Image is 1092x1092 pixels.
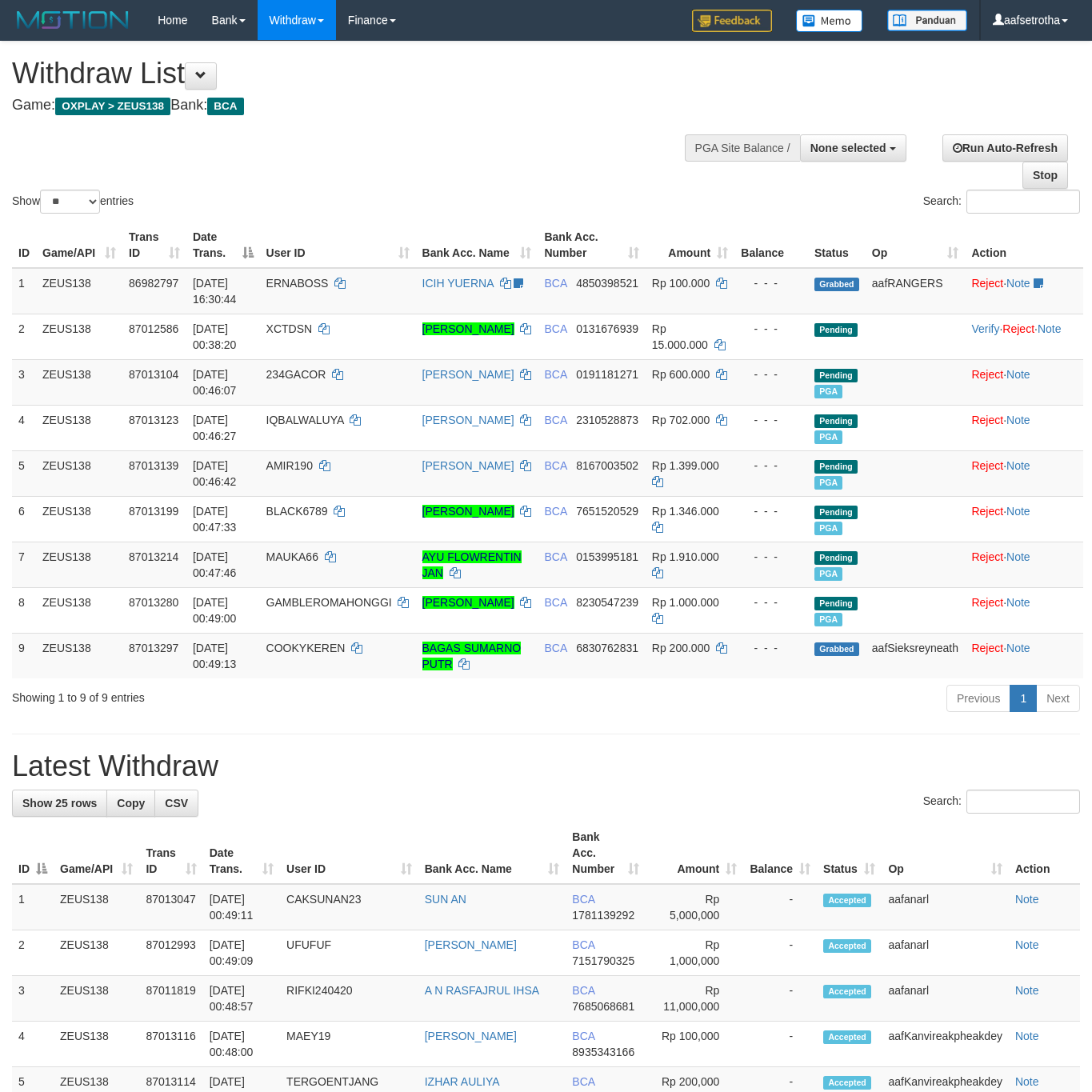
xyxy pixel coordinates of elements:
[576,322,638,335] span: Copy 0131676939 to clipboard
[743,822,817,884] th: Balance: activate to sort column ascending
[544,322,566,335] span: BCA
[122,222,186,268] th: Trans ID: activate to sort column ascending
[36,222,122,268] th: Game/API: activate to sort column ascending
[741,366,802,382] div: - - -
[129,459,178,472] span: 87013139
[266,596,392,609] span: GAMBLEROMAHONGGI
[576,368,638,381] span: Copy 0191181271 to clipboard
[36,496,122,542] td: ZEUS138
[942,134,1068,162] a: Run Auto-Refresh
[129,277,178,290] span: 86982797
[418,822,566,884] th: Bank Acc. Name: activate to sort column ascending
[814,506,858,519] span: Pending
[544,414,566,426] span: BCA
[652,459,719,472] span: Rp 1.399.000
[422,505,514,518] a: [PERSON_NAME]
[154,790,198,817] a: CSV
[186,222,260,268] th: Date Trans.: activate to sort column descending
[882,976,1008,1022] td: aafanarl
[1006,642,1030,654] a: Note
[882,930,1008,976] td: aafanarl
[966,190,1080,214] input: Search:
[866,633,966,678] td: aafSieksreyneath
[652,368,710,381] span: Rp 600.000
[823,985,871,998] span: Accepted
[266,277,329,290] span: ERNABOSS
[741,321,802,337] div: - - -
[652,505,719,518] span: Rp 1.346.000
[416,222,538,268] th: Bank Acc. Name: activate to sort column ascending
[576,642,638,654] span: Copy 6830762831 to clipboard
[646,1022,743,1067] td: Rp 100,000
[544,596,566,609] span: BCA
[814,567,842,581] span: Marked by aafanarl
[129,414,178,426] span: 87013123
[36,542,122,587] td: ZEUS138
[12,930,54,976] td: 2
[741,549,802,565] div: - - -
[572,1000,634,1013] span: Copy 7685068681 to clipboard
[965,222,1083,268] th: Action
[422,459,514,472] a: [PERSON_NAME]
[425,938,517,951] a: [PERSON_NAME]
[652,322,708,351] span: Rp 15.000.000
[946,685,1010,712] a: Previous
[129,642,178,654] span: 87013297
[1006,277,1030,290] a: Note
[36,359,122,405] td: ZEUS138
[193,459,237,488] span: [DATE] 00:46:42
[810,142,886,154] span: None selected
[260,222,416,268] th: User ID: activate to sort column ascending
[203,976,280,1022] td: [DATE] 00:48:57
[40,190,100,214] select: Showentries
[193,414,237,442] span: [DATE] 00:46:27
[814,460,858,474] span: Pending
[572,954,634,967] span: Copy 7151790325 to clipboard
[422,550,522,579] a: AYU FLOWRENTIN JAN
[12,496,36,542] td: 6
[422,596,514,609] a: [PERSON_NAME]
[965,450,1083,496] td: ·
[971,277,1003,290] a: Reject
[1015,893,1039,906] a: Note
[971,642,1003,654] a: Reject
[814,522,842,535] span: Marked by aafanarl
[741,275,802,291] div: - - -
[1010,685,1037,712] a: 1
[1009,822,1080,884] th: Action
[814,642,859,656] span: Grabbed
[266,368,326,381] span: 234GACOR
[576,505,638,518] span: Copy 7651520529 to clipboard
[280,884,418,930] td: CAKSUNAN23
[882,822,1008,884] th: Op: activate to sort column ascending
[54,822,139,884] th: Game/API: activate to sort column ascending
[544,368,566,381] span: BCA
[139,822,202,884] th: Trans ID: activate to sort column ascending
[193,322,237,351] span: [DATE] 00:38:20
[12,587,36,633] td: 8
[1006,505,1030,518] a: Note
[1015,984,1039,997] a: Note
[572,893,594,906] span: BCA
[129,596,178,609] span: 87013280
[54,930,139,976] td: ZEUS138
[814,323,858,337] span: Pending
[652,596,719,609] span: Rp 1.000.000
[12,633,36,678] td: 9
[808,222,866,268] th: Status
[1036,685,1080,712] a: Next
[280,930,418,976] td: UFUFUF
[193,596,237,625] span: [DATE] 00:49:00
[576,550,638,563] span: Copy 0153995181 to clipboard
[54,884,139,930] td: ZEUS138
[280,822,418,884] th: User ID: activate to sort column ascending
[266,459,313,472] span: AMIR190
[1006,459,1030,472] a: Note
[1006,414,1030,426] a: Note
[203,822,280,884] th: Date Trans.: activate to sort column ascending
[12,884,54,930] td: 1
[1015,1075,1039,1088] a: Note
[1015,938,1039,951] a: Note
[54,976,139,1022] td: ZEUS138
[743,1022,817,1067] td: -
